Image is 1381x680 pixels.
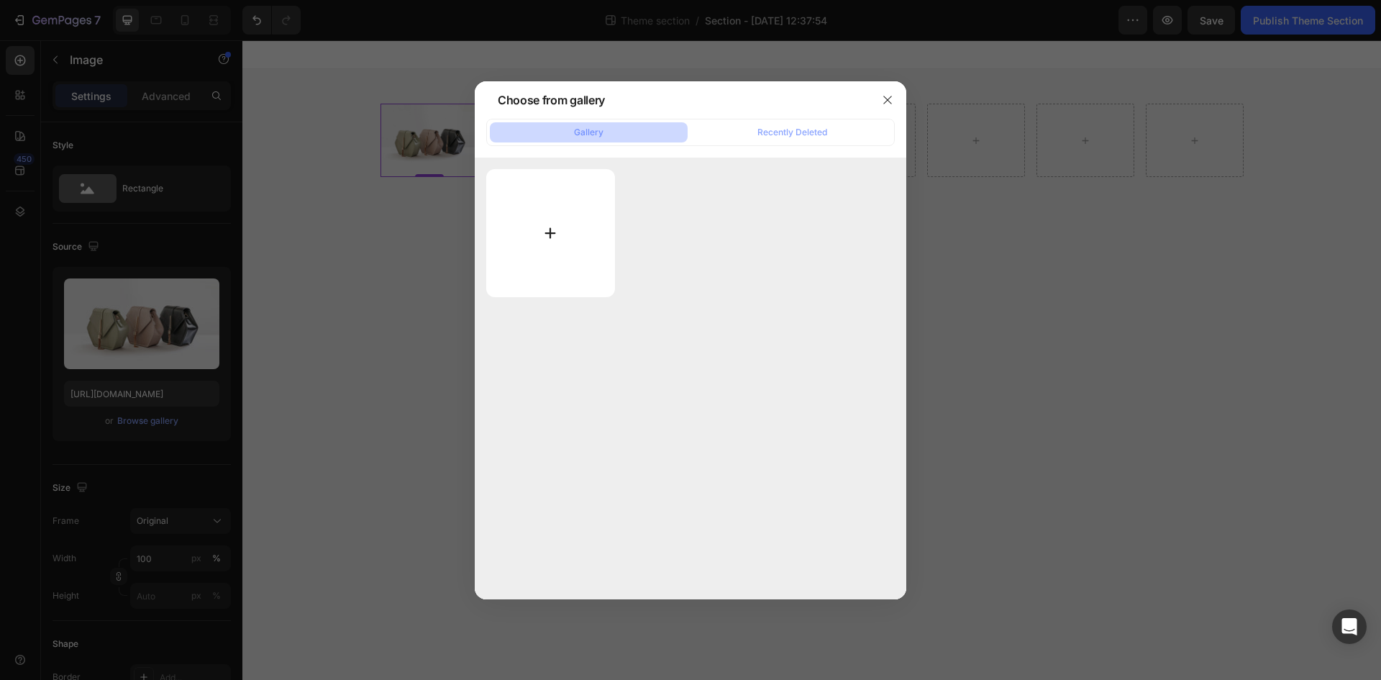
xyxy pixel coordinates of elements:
button: Recently Deleted [693,122,891,142]
button: Gallery [490,122,688,142]
div: Choose from gallery [498,91,605,109]
div: Gallery [574,126,603,139]
div: Recently Deleted [757,126,827,139]
div: Open Intercom Messenger [1332,609,1367,644]
img: image_demo.jpg [138,63,236,137]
